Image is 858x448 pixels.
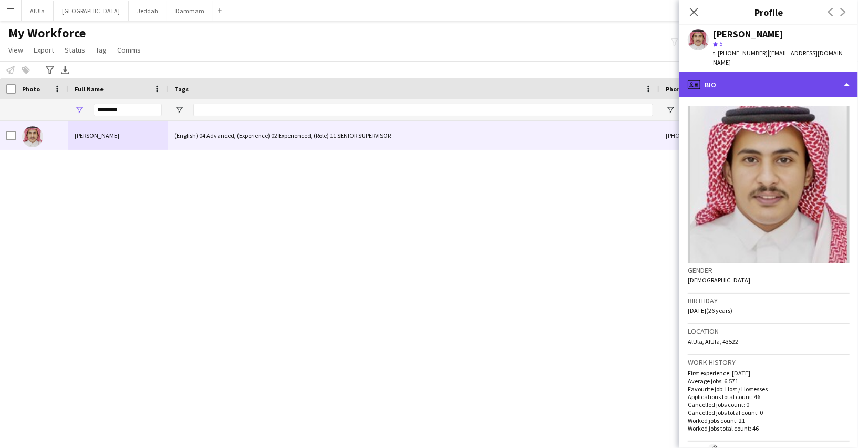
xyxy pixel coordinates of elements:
[113,43,145,57] a: Comms
[8,45,23,55] span: View
[713,49,846,66] span: | [EMAIL_ADDRESS][DOMAIN_NAME]
[688,385,850,393] p: Favourite job: Host / Hostesses
[688,369,850,377] p: First experience: [DATE]
[22,85,40,93] span: Photo
[713,29,783,39] div: [PERSON_NAME]
[688,307,732,314] span: [DATE] (26 years)
[659,121,794,150] div: [PHONE_NUMBER]
[167,1,213,21] button: Dammam
[719,39,722,47] span: 5
[688,276,750,284] span: [DEMOGRAPHIC_DATA]
[679,72,858,97] div: Bio
[679,5,858,19] h3: Profile
[8,25,86,41] span: My Workforce
[29,43,58,57] a: Export
[688,266,850,275] h3: Gender
[60,43,89,57] a: Status
[91,43,111,57] a: Tag
[117,45,141,55] span: Comms
[688,393,850,401] p: Applications total count: 46
[688,358,850,367] h3: Work history
[688,401,850,409] p: Cancelled jobs count: 0
[75,105,84,115] button: Open Filter Menu
[4,43,27,57] a: View
[75,131,119,139] span: [PERSON_NAME]
[688,424,850,432] p: Worked jobs total count: 46
[174,85,189,93] span: Tags
[688,327,850,336] h3: Location
[129,1,167,21] button: Jeddah
[666,85,684,93] span: Phone
[44,64,56,76] app-action-btn: Advanced filters
[22,126,43,147] img: Hamdi Alanazi
[688,296,850,306] h3: Birthday
[54,1,129,21] button: [GEOGRAPHIC_DATA]
[688,409,850,416] p: Cancelled jobs total count: 0
[65,45,85,55] span: Status
[34,45,54,55] span: Export
[666,105,675,115] button: Open Filter Menu
[713,49,768,57] span: t. [PHONE_NUMBER]
[22,1,54,21] button: AlUla
[96,45,107,55] span: Tag
[688,416,850,424] p: Worked jobs count: 21
[75,85,104,93] span: Full Name
[193,104,653,116] input: Tags Filter Input
[688,106,850,263] img: Crew avatar or photo
[688,338,738,345] span: AlUla, AlUla, 43522
[59,64,71,76] app-action-btn: Export XLSX
[168,121,659,150] div: (English) 04 Advanced, (Experience) 02 Experienced, (Role) 11 SENIOR SUPERVISOR
[174,105,184,115] button: Open Filter Menu
[94,104,162,116] input: Full Name Filter Input
[688,377,850,385] p: Average jobs: 6.571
